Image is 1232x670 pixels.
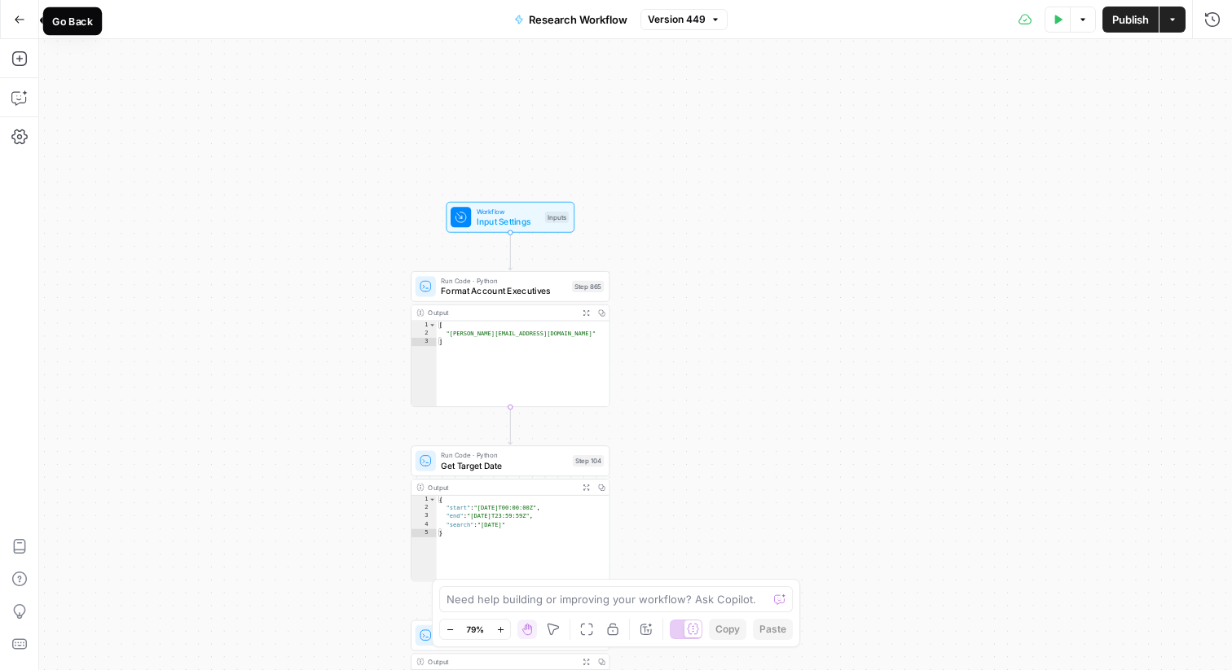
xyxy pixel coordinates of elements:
span: Format Account Executives [441,284,566,297]
span: Research Workflow [529,11,627,28]
span: Input Settings [477,215,540,228]
div: 3 [411,512,437,520]
div: 2 [411,504,437,512]
button: Copy [709,619,746,640]
span: Copy [715,622,740,637]
div: 3 [411,338,437,346]
div: Go Back [52,13,93,28]
span: 79% [466,623,484,636]
div: 5 [411,529,437,537]
span: Get Target Date [441,459,567,472]
span: Publish [1112,11,1149,28]
span: Run Code · Python [441,450,567,461]
span: Version 449 [648,12,706,27]
div: Inputs [545,212,569,223]
span: Paste [759,622,786,637]
div: 4 [411,520,437,528]
div: Output [428,308,574,318]
button: Research Workflow [504,7,637,33]
div: 1 [411,496,437,504]
div: WorkflowInput SettingsInputs [411,202,609,233]
div: 2 [411,330,437,338]
div: Run Code · PythonFormat Account ExecutivesStep 865Output[ "[PERSON_NAME][EMAIL_ADDRESS][DOMAIN_NA... [411,271,609,407]
div: 1 [411,321,437,329]
button: Publish [1102,7,1159,33]
div: Step 865 [572,281,604,292]
g: Edge from start to step_865 [508,233,513,270]
div: Output [428,656,574,667]
button: Version 449 [640,9,728,30]
div: Output [428,482,574,493]
button: Paste [753,619,793,640]
div: Step 104 [573,455,605,466]
span: Workflow [477,206,540,217]
span: Run Code · Python [441,275,566,286]
span: Toggle code folding, rows 1 through 3 [429,321,436,329]
div: Run Code · PythonGet Target DateStep 104Output{ "start":"[DATE]T00:00:00Z", "end":"[DATE]T23:59:5... [411,445,609,581]
span: Toggle code folding, rows 1 through 5 [429,496,436,504]
g: Edge from step_865 to step_104 [508,407,513,444]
